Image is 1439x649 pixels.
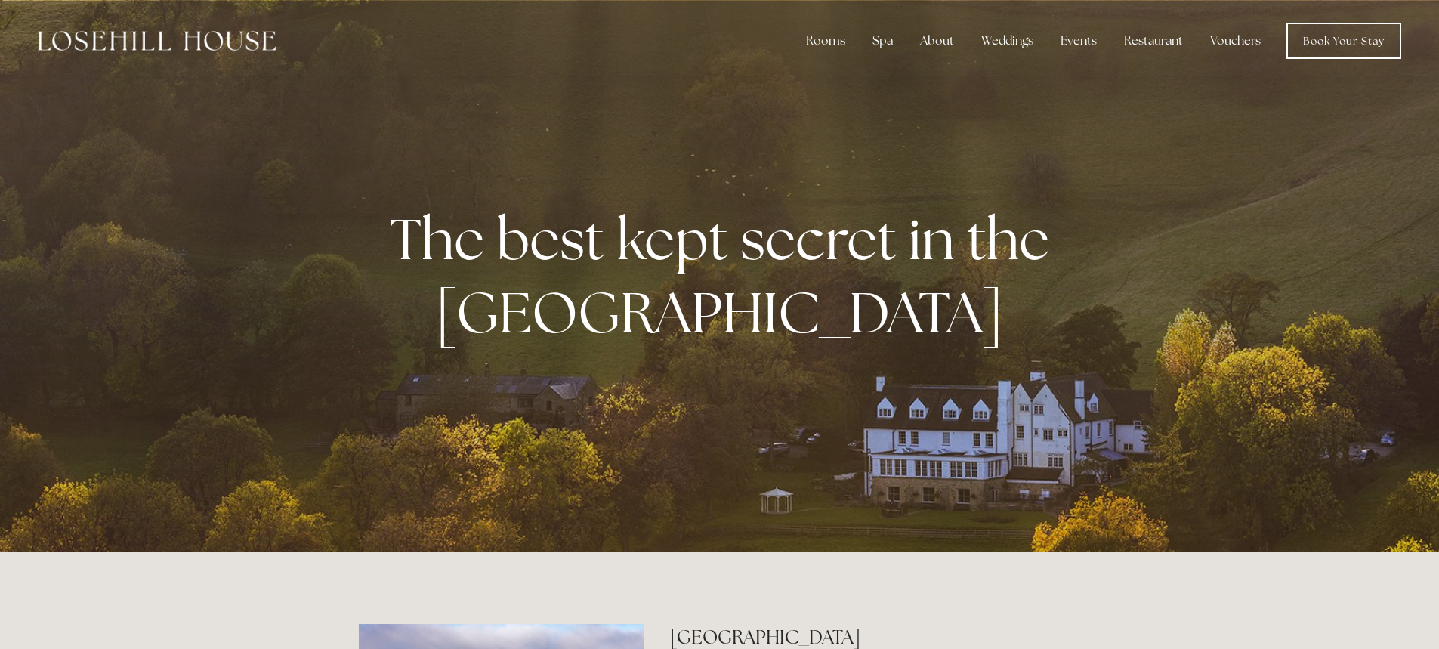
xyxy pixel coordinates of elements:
img: Losehill House [38,31,276,51]
div: About [908,26,966,56]
a: Book Your Stay [1286,23,1401,59]
div: Weddings [969,26,1045,56]
a: Vouchers [1198,26,1273,56]
div: Events [1048,26,1109,56]
div: Restaurant [1112,26,1195,56]
div: Spa [860,26,905,56]
div: Rooms [794,26,857,56]
strong: The best kept secret in the [GEOGRAPHIC_DATA] [390,202,1061,350]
